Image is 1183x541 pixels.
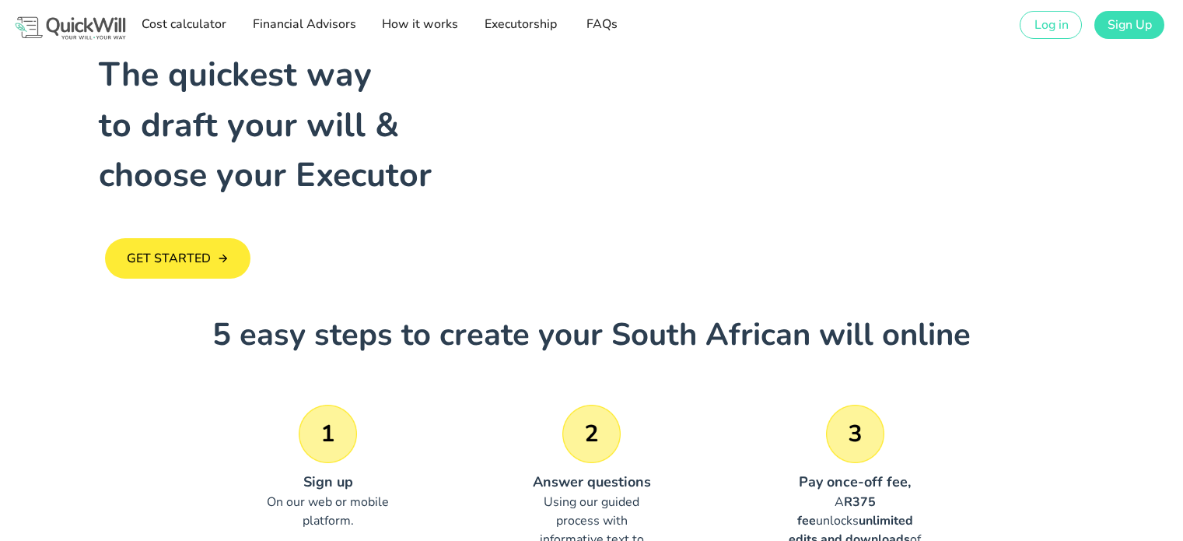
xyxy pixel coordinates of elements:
a: How it works [376,9,463,40]
span: GET STARTED [126,250,211,267]
span: FAQs [582,16,622,33]
span: Sign Up [1107,16,1152,33]
img: step 1 [299,405,357,463]
a: Executorship [478,9,561,40]
span: Log in [1033,16,1068,33]
span: Cost calculator [141,16,226,33]
span: Financial Advisors [251,16,355,33]
h2: 5 easy steps to create your South African will online [140,311,1043,358]
a: Cost calculator [136,9,231,40]
span: Executorship [483,16,556,33]
h3: Sign up [225,472,432,493]
a: Sign Up [1094,11,1164,39]
img: step 3 [826,405,884,463]
p: On our web or mobile platform. [225,493,432,530]
span: How it works [381,16,458,33]
a: GET STARTED [105,238,251,279]
a: FAQs [577,9,627,40]
a: Financial Advisors [247,9,360,40]
h3: Answer questions [488,472,695,493]
strong: R375 fee [797,494,876,529]
h3: Pay once-off fee, [751,472,958,493]
a: Log in [1020,11,1081,39]
img: step 2 [562,405,621,463]
img: Logo [12,14,128,41]
h1: The quickest way to draft your will & choose your Executor [99,50,592,201]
